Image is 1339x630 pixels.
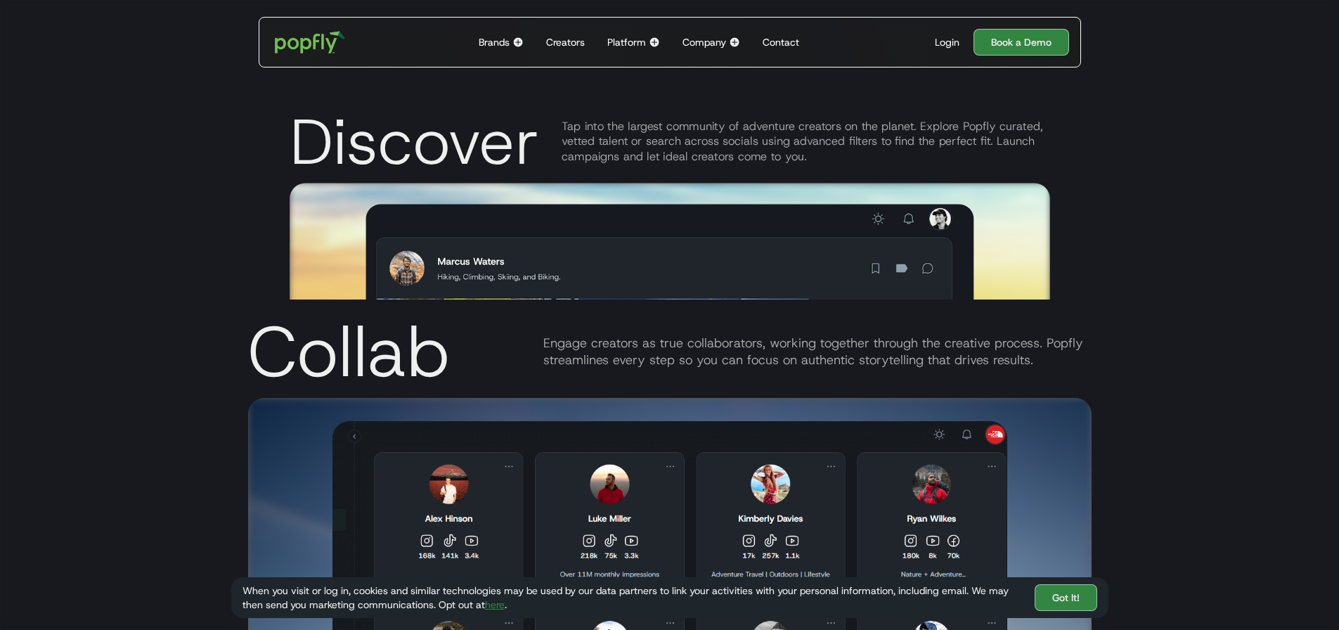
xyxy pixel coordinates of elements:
div: Login [935,35,959,49]
a: Got It! [1035,584,1097,611]
div: Discover [290,110,539,173]
a: here [485,598,505,611]
div: Brands [479,35,510,49]
a: Contact [757,18,805,67]
a: home [265,21,356,63]
div: Engage creators as true collaborators, working together through the creative process. Popfly stre... [543,335,1092,368]
div: Company [683,35,726,49]
a: Login [929,35,965,49]
a: Book a Demo [973,29,1069,56]
div: Tap into the largest community of adventure creators on the planet. Explore Popfly curated, vette... [562,119,1049,165]
div: Contact [763,35,799,49]
div: When you visit or log in, cookies and similar technologies may be used by our data partners to li... [242,584,1023,612]
div: Collab [248,316,449,387]
div: Platform [607,35,646,49]
a: Creators [541,18,590,67]
div: Creators [546,35,585,49]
